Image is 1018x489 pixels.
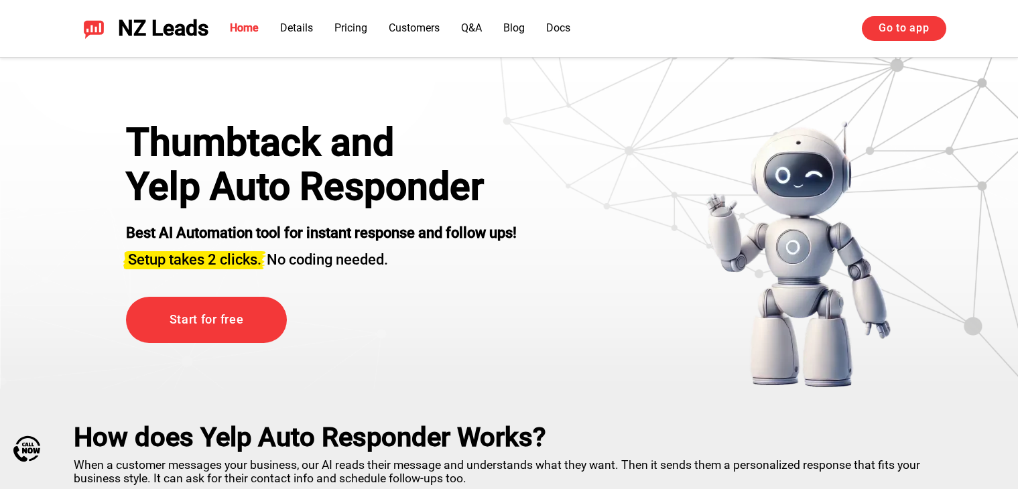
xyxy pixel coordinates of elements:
span: Setup takes 2 clicks. [128,251,261,268]
img: NZ Leads logo [83,17,105,39]
a: Q&A [461,21,482,34]
a: Start for free [126,297,287,343]
a: Customers [389,21,440,34]
a: Docs [546,21,570,34]
div: Thumbtack and [126,121,517,165]
a: Go to app [862,16,946,40]
a: Details [280,21,313,34]
a: Pricing [334,21,367,34]
h1: Yelp Auto Responder [126,165,517,209]
img: Call Now [13,435,40,462]
h3: No coding needed. [126,243,517,270]
img: yelp bot [705,121,892,389]
h2: How does Yelp Auto Responder Works? [74,422,945,453]
span: NZ Leads [118,16,208,41]
a: Home [230,21,259,34]
a: Blog [503,21,525,34]
strong: Best AI Automation tool for instant response and follow ups! [126,224,517,241]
